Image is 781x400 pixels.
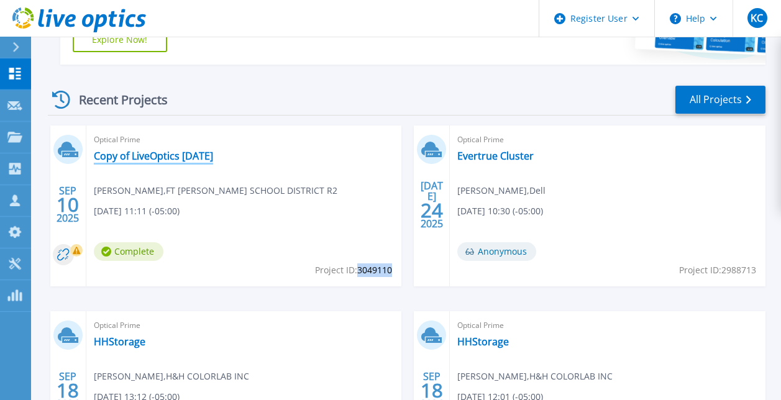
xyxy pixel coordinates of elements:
[457,204,543,218] span: [DATE] 10:30 (-05:00)
[57,199,79,210] span: 10
[94,335,145,348] a: HHStorage
[457,150,534,162] a: Evertrue Cluster
[675,86,765,114] a: All Projects
[94,242,163,261] span: Complete
[751,13,763,23] span: KC
[94,133,395,147] span: Optical Prime
[57,385,79,396] span: 18
[94,319,395,332] span: Optical Prime
[679,263,756,277] span: Project ID: 2988713
[73,27,167,52] a: Explore Now!
[420,182,444,227] div: [DATE] 2025
[457,370,613,383] span: [PERSON_NAME] , H&H COLORLAB INC
[315,263,392,277] span: Project ID: 3049110
[457,242,536,261] span: Anonymous
[48,84,185,115] div: Recent Projects
[94,204,180,218] span: [DATE] 11:11 (-05:00)
[457,335,509,348] a: HHStorage
[94,184,337,198] span: [PERSON_NAME] , FT [PERSON_NAME] SCHOOL DISTRICT R2
[421,205,443,216] span: 24
[94,150,213,162] a: Copy of LiveOptics [DATE]
[56,182,80,227] div: SEP 2025
[421,385,443,396] span: 18
[457,133,758,147] span: Optical Prime
[457,184,546,198] span: [PERSON_NAME] , Dell
[94,370,249,383] span: [PERSON_NAME] , H&H COLORLAB INC
[457,319,758,332] span: Optical Prime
